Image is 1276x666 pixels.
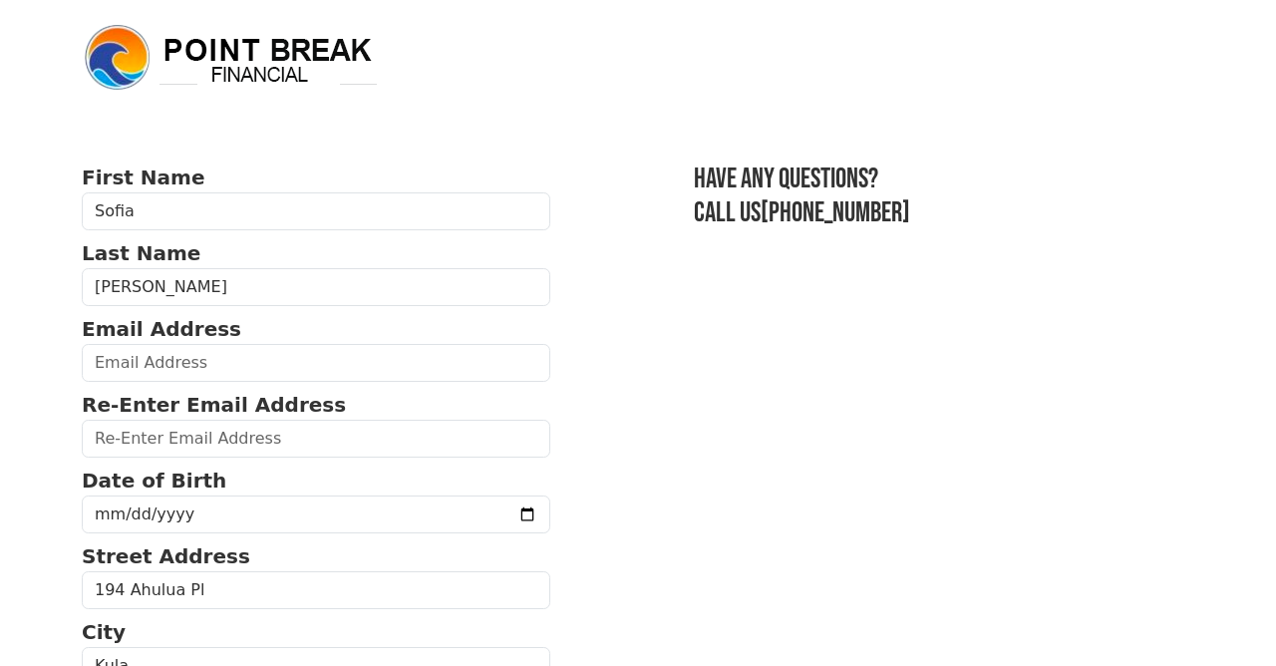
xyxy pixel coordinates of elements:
[82,393,346,417] strong: Re-Enter Email Address
[82,544,250,568] strong: Street Address
[82,22,381,94] img: logo.png
[82,317,241,341] strong: Email Address
[82,166,204,189] strong: First Name
[82,620,126,644] strong: City
[82,241,200,265] strong: Last Name
[82,268,550,306] input: Last Name
[82,420,550,458] input: Re-Enter Email Address
[82,192,550,230] input: First Name
[694,163,1194,196] h3: Have any questions?
[82,571,550,609] input: Street Address
[82,344,550,382] input: Email Address
[82,469,226,493] strong: Date of Birth
[761,196,910,229] a: [PHONE_NUMBER]
[694,196,1194,230] h3: Call us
